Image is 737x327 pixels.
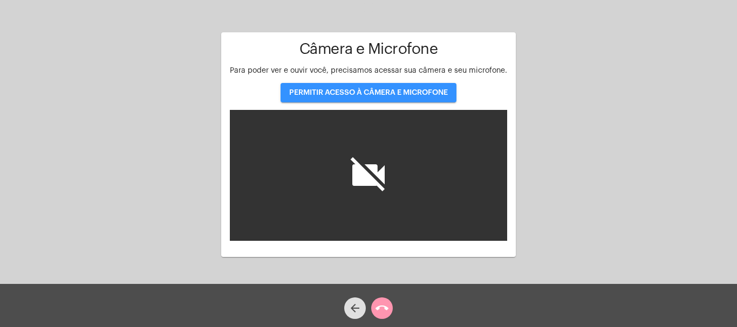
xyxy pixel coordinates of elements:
[230,67,507,74] span: Para poder ver e ouvir você, precisamos acessar sua câmera e seu microfone.
[376,302,388,315] mat-icon: call_end
[281,83,456,102] button: PERMITIR ACESSO À CÂMERA E MICROFONE
[289,89,448,96] span: PERMITIR ACESSO À CÂMERA E MICROFONE
[347,154,390,197] i: videocam_off
[230,41,507,58] h1: Câmera e Microfone
[349,302,361,315] mat-icon: arrow_back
